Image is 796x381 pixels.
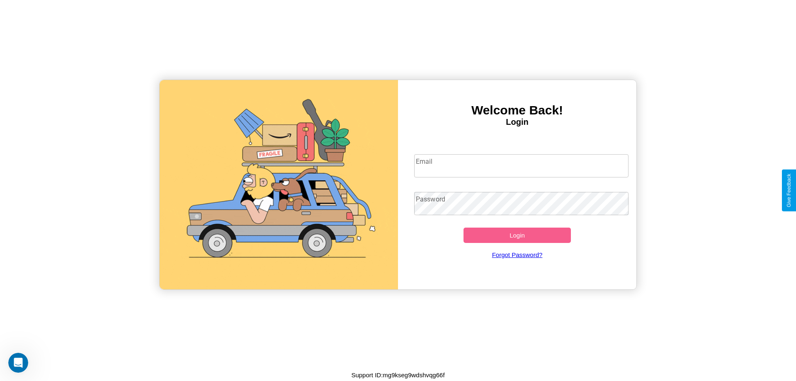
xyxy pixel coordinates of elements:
p: Support ID: mg9kseg9wdshvqg66f [351,369,444,381]
iframe: Intercom live chat [8,353,28,373]
div: Give Feedback [786,174,792,207]
h4: Login [398,117,636,127]
a: Forgot Password? [410,243,625,267]
h3: Welcome Back! [398,103,636,117]
img: gif [160,80,398,289]
button: Login [464,228,571,243]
